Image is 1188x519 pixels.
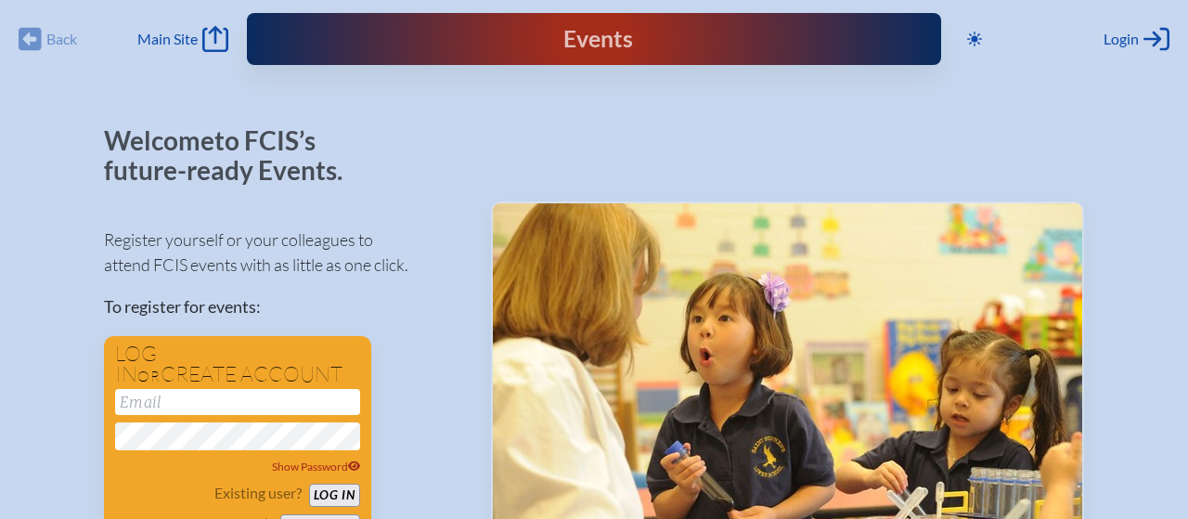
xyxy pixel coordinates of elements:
[214,484,302,502] p: Existing user?
[115,389,360,415] input: Email
[104,126,364,185] p: Welcome to FCIS’s future-ready Events.
[309,484,360,507] button: Log in
[104,227,461,278] p: Register yourself or your colleagues to attend FCIS events with as little as one click.
[272,460,361,474] span: Show Password
[450,28,738,51] div: FCIS Events — Future ready
[1104,30,1139,48] span: Login
[137,30,198,48] span: Main Site
[137,367,161,385] span: or
[104,294,461,319] p: To register for events:
[115,344,360,385] h1: Log in create account
[137,26,228,52] a: Main Site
